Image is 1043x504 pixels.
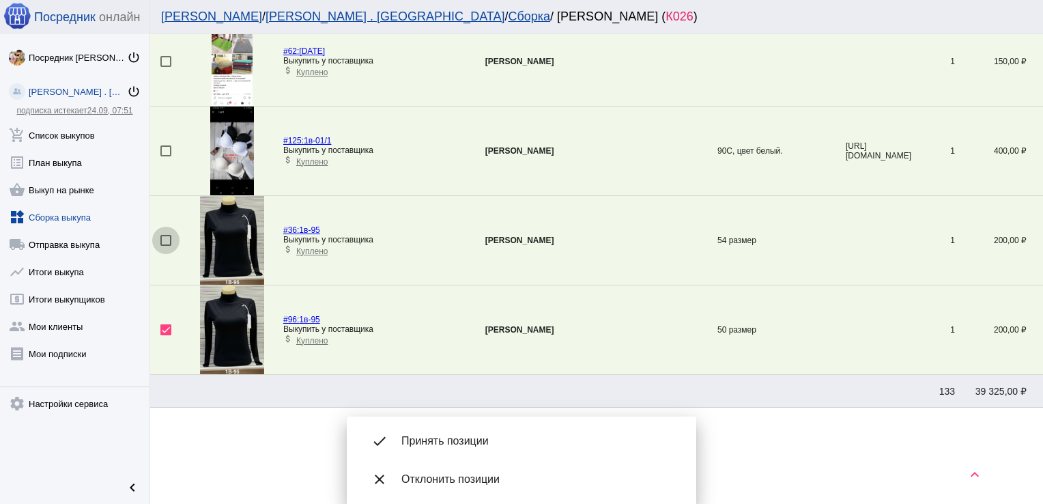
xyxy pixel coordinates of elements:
a: #96:1в-95 [283,315,320,324]
mat-icon: shopping_basket [9,182,25,198]
img: community_200.png [9,83,25,100]
span: #36: [283,225,299,235]
a: [PERSON_NAME] [161,10,262,23]
ul: Pagination [150,419,1043,446]
span: Куплено [296,157,328,167]
a: #125:1в-01/1 [283,136,331,145]
mat-icon: local_shipping [9,236,25,253]
mat-icon: list_alt [9,154,25,171]
mat-icon: done [369,430,390,452]
b: [PERSON_NAME] [485,325,554,335]
div: [PERSON_NAME] . [GEOGRAPHIC_DATA] [29,87,127,97]
td: 200,00 ₽ [955,196,1043,285]
span: #62: [283,46,299,56]
mat-icon: group [9,318,25,335]
mat-icon: attach_money [283,155,293,165]
app-description-cutted: [URL][DOMAIN_NAME] [846,141,914,160]
td: 150,00 ₽ [955,17,1043,107]
div: / / / [PERSON_NAME] ( ) [161,10,1018,24]
span: онлайн [99,10,140,25]
a: #36:1в-95 [283,225,320,235]
div: Посредник [PERSON_NAME] [PERSON_NAME] [29,53,127,63]
img: TMh4BWsr-xkbd5irMAt29Z7FBXJX1awxXBWsK_QcDEEiNvhvvnS-TugBDLMm82qHgTGLRQZQ8IwlQDtoePmkzbJm.jpg [200,285,264,374]
mat-icon: attach_money [283,244,293,254]
td: 1 [914,17,955,107]
div: Выкупить у поставщика [283,235,373,244]
div: 90С, цвет белый. [717,146,791,156]
mat-icon: attach_money [283,66,293,75]
div: Выкупить у поставщика [283,56,373,66]
mat-icon: chevron_left [124,479,141,496]
span: 24.09, 07:51 [87,106,133,115]
span: Посредник [34,10,96,25]
div: 54 размер [717,236,791,245]
td: 133 [914,375,955,408]
span: Отклонить позиции [401,473,674,486]
span: #125: [283,136,304,145]
a: #62:[DATE] [283,46,325,56]
b: [PERSON_NAME] [485,57,554,66]
td: 400,00 ₽ [955,107,1043,196]
mat-icon: show_chart [9,264,25,280]
img: Y645_FED4mXxriu4i163PHZadOcf2Rk9AteJhBFLPvF3caGllwDzjqhlGRbxkP4R1WkkKVU2F1I0oPAiKSNEkxst.jpg [210,107,253,195]
img: klfIT1i2k3saJfNGA6XPqTU7p5ZjdXiiDsm8fFA7nihaIQp9Knjm0Fohy3f__4ywE27KCYV1LPWaOQBexqZpekWk.jpg [9,49,25,66]
b: [PERSON_NAME] [485,236,554,245]
mat-icon: keyboard_arrow_up [967,466,983,483]
a: подписка истекает24.09, 07:51 [16,106,132,115]
div: Выкупить у поставщика [283,145,373,155]
mat-icon: settings [9,395,25,412]
td: 39 325,00 ₽ [955,375,1043,408]
span: Куплено [296,336,328,346]
mat-icon: receipt [9,346,25,362]
img: apple-icon-60x60.png [3,2,31,29]
div: 50 размер [717,325,791,335]
mat-icon: attach_money [283,334,293,344]
td: 1 [914,285,955,375]
b: [PERSON_NAME] [485,146,554,156]
mat-icon: power_settings_new [127,85,141,98]
img: XuZBVvmgvJpIOyvWanYra2dAAzMJ2qMriyyZR8qTF_fvrMi1JHkRhHdLhEk7NLp5SGGpD8OY1gz9sij9eG_LdKks.jpg [200,196,264,285]
mat-icon: power_settings_new [127,51,141,64]
td: 1 [914,107,955,196]
a: Сборка [508,10,550,23]
span: Куплено [296,68,328,77]
span: #96: [283,315,299,324]
td: 1 [914,196,955,285]
a: [PERSON_NAME] . [GEOGRAPHIC_DATA] [266,10,504,23]
span: Принять позиции [401,434,674,448]
td: 200,00 ₽ [955,285,1043,375]
mat-icon: close [369,468,390,490]
mat-icon: local_atm [9,291,25,307]
img: UGMDw2Nc7HthhMHvRhsgzsxCSHbCphD70FFzo8v9njm4Je1T77q0jvKKcF92J9QRPCw3AL90HW9uV_nbDESFLDNx.jpg [212,17,253,106]
div: Выкупить у поставщика [283,324,373,334]
span: Куплено [296,247,328,256]
mat-icon: widgets [9,209,25,225]
mat-icon: add_shopping_cart [9,127,25,143]
span: К026 [666,10,694,23]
